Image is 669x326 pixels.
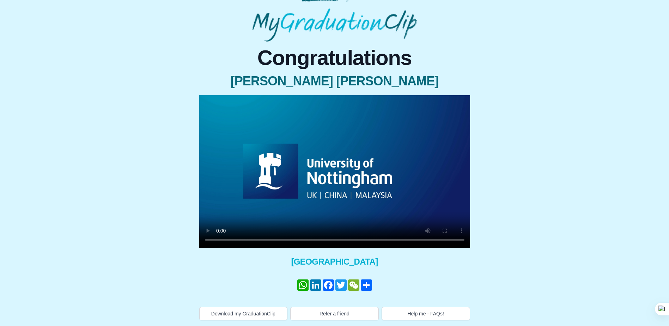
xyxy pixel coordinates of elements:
[322,279,335,291] a: Facebook
[199,307,288,320] button: Download my GraduationClip
[335,279,347,291] a: Twitter
[199,47,470,68] span: Congratulations
[297,279,309,291] a: WhatsApp
[347,279,360,291] a: WeChat
[382,307,470,320] button: Help me - FAQs!
[199,256,470,267] span: [GEOGRAPHIC_DATA]
[199,74,470,88] span: [PERSON_NAME] [PERSON_NAME]
[309,279,322,291] a: LinkedIn
[360,279,373,291] a: Share
[290,307,379,320] button: Refer a friend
